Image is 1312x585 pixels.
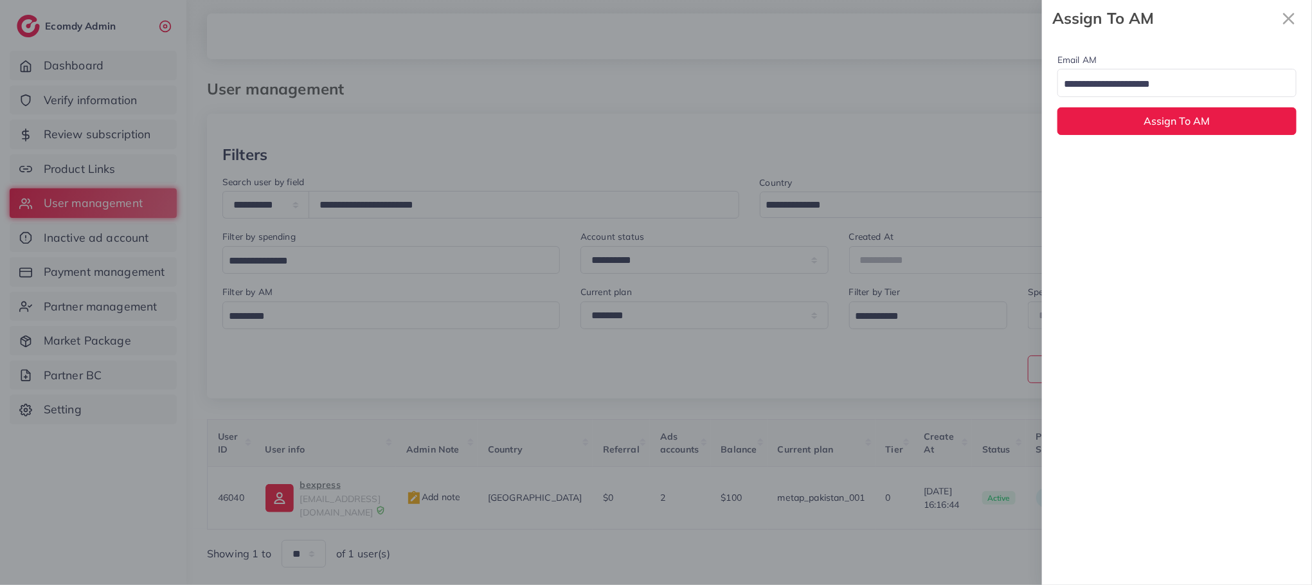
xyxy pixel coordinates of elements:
[1144,114,1210,127] span: Assign To AM
[1276,6,1302,32] svg: x
[1276,5,1302,32] button: Close
[1052,7,1276,30] strong: Assign To AM
[1057,69,1297,96] div: Search for option
[1057,107,1297,135] button: Assign To AM
[1059,75,1280,94] input: Search for option
[1057,53,1097,66] label: Email AM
